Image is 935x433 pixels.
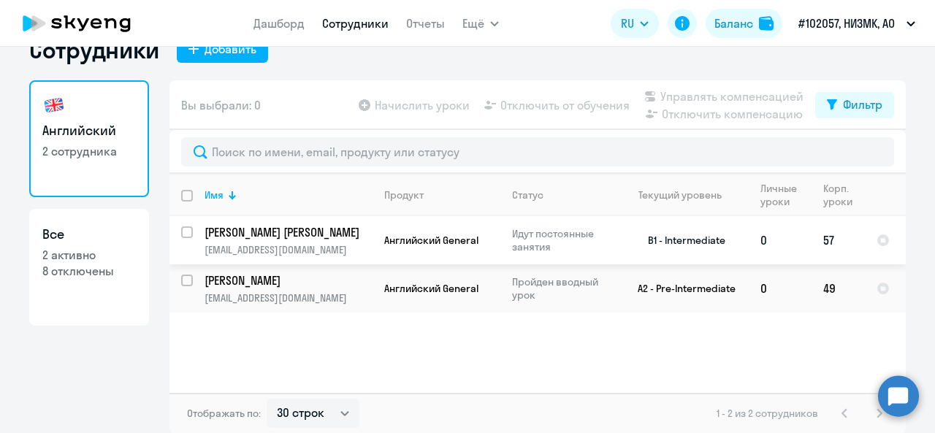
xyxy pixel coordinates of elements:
[181,137,894,166] input: Поиск по имени, email, продукту или статусу
[717,407,818,420] span: 1 - 2 из 2 сотрудников
[512,188,612,202] div: Статус
[749,264,812,313] td: 0
[205,188,224,202] div: Имя
[638,188,722,202] div: Текущий уровень
[760,182,798,208] div: Личные уроки
[512,227,612,253] p: Идут постоянные занятия
[823,182,852,208] div: Корп. уроки
[42,143,136,159] p: 2 сотрудника
[611,9,659,38] button: RU
[42,247,136,263] p: 2 активно
[621,15,634,32] span: RU
[322,16,389,31] a: Сотрудники
[205,243,372,256] p: [EMAIL_ADDRESS][DOMAIN_NAME]
[406,16,445,31] a: Отчеты
[625,188,748,202] div: Текущий уровень
[812,216,865,264] td: 57
[29,35,159,64] h1: Сотрудники
[812,264,865,313] td: 49
[181,96,261,114] span: Вы выбрали: 0
[815,92,894,118] button: Фильтр
[462,9,499,38] button: Ещё
[462,15,484,32] span: Ещё
[843,96,882,113] div: Фильтр
[205,272,370,288] p: [PERSON_NAME]
[384,234,478,247] span: Английский General
[613,216,749,264] td: B1 - Intermediate
[749,216,812,264] td: 0
[29,80,149,197] a: Английский2 сотрудника
[205,291,372,304] p: [EMAIL_ADDRESS][DOMAIN_NAME]
[759,16,774,31] img: balance
[760,182,811,208] div: Личные уроки
[384,282,478,295] span: Английский General
[177,37,268,63] button: Добавить
[205,272,372,288] a: [PERSON_NAME]
[706,9,782,38] button: Балансbalance
[205,188,372,202] div: Имя
[512,188,543,202] div: Статус
[205,40,256,58] div: Добавить
[187,407,261,420] span: Отображать по:
[613,264,749,313] td: A2 - Pre-Intermediate
[384,188,500,202] div: Продукт
[205,224,372,240] a: [PERSON_NAME] [PERSON_NAME]
[798,15,895,32] p: #102057, НИЗМК, АО
[823,182,864,208] div: Корп. уроки
[791,6,923,41] button: #102057, НИЗМК, АО
[42,263,136,279] p: 8 отключены
[512,275,612,302] p: Пройден вводный урок
[253,16,305,31] a: Дашборд
[42,93,66,117] img: english
[42,225,136,244] h3: Все
[384,188,424,202] div: Продукт
[714,15,753,32] div: Баланс
[205,224,370,240] p: [PERSON_NAME] [PERSON_NAME]
[29,209,149,326] a: Все2 активно8 отключены
[42,121,136,140] h3: Английский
